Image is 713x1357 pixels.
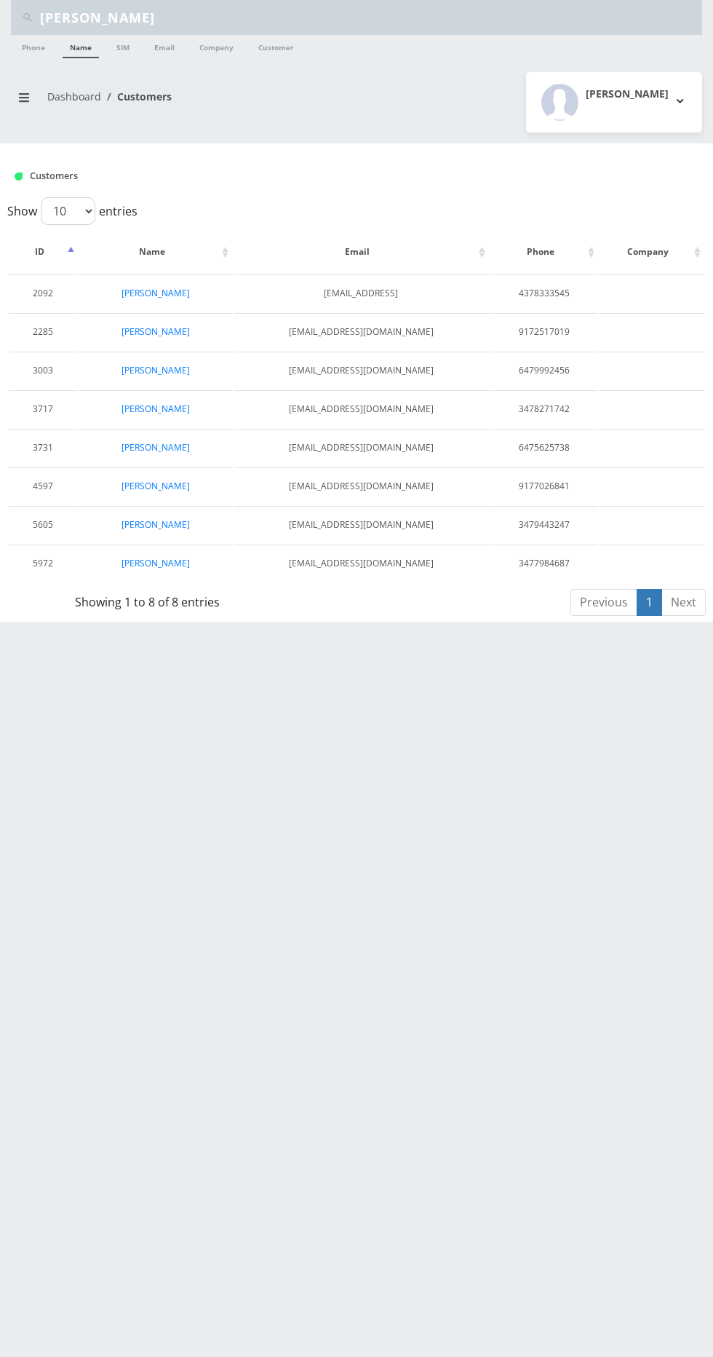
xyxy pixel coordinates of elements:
th: ID: activate to sort column descending [9,231,78,273]
a: Email [147,35,182,57]
td: [EMAIL_ADDRESS] [234,274,489,312]
a: [PERSON_NAME] [122,518,190,531]
a: SIM [109,35,137,57]
td: 6479992456 [490,352,598,389]
td: [EMAIL_ADDRESS][DOMAIN_NAME] [234,352,489,389]
a: [PERSON_NAME] [122,403,190,415]
td: 3717 [9,390,78,427]
li: Customers [101,89,172,104]
div: Showing 1 to 8 of 8 entries [7,587,287,611]
td: [EMAIL_ADDRESS][DOMAIN_NAME] [234,429,489,466]
h2: [PERSON_NAME] [586,88,669,100]
td: 4378333545 [490,274,598,312]
th: Phone: activate to sort column ascending [490,231,598,273]
input: Search Teltik [40,4,698,31]
td: 6475625738 [490,429,598,466]
a: Dashboard [47,90,101,103]
td: 5972 [9,545,78,582]
td: 2285 [9,313,78,350]
a: [PERSON_NAME] [122,287,190,299]
td: 2092 [9,274,78,312]
nav: breadcrumb [11,82,346,123]
select: Showentries [41,197,95,225]
td: [EMAIL_ADDRESS][DOMAIN_NAME] [234,390,489,427]
h1: Customers [15,170,581,181]
a: Company [192,35,241,57]
td: [EMAIL_ADDRESS][DOMAIN_NAME] [234,313,489,350]
th: Company: activate to sort column ascending [600,231,704,273]
td: 3479443247 [490,506,598,543]
td: 9172517019 [490,313,598,350]
td: 5605 [9,506,78,543]
a: [PERSON_NAME] [122,364,190,376]
td: [EMAIL_ADDRESS][DOMAIN_NAME] [234,467,489,505]
td: 3731 [9,429,78,466]
th: Email: activate to sort column ascending [234,231,489,273]
td: 9177026841 [490,467,598,505]
a: [PERSON_NAME] [122,480,190,492]
td: 3478271742 [490,390,598,427]
a: Previous [570,589,637,616]
a: [PERSON_NAME] [122,441,190,454]
td: 3477984687 [490,545,598,582]
a: Next [661,589,706,616]
a: [PERSON_NAME] [122,557,190,569]
button: [PERSON_NAME] [526,72,702,132]
a: [PERSON_NAME] [122,325,190,338]
a: Phone [15,35,52,57]
label: Show entries [7,197,138,225]
td: 3003 [9,352,78,389]
a: Name [63,35,99,58]
td: [EMAIL_ADDRESS][DOMAIN_NAME] [234,545,489,582]
a: Customer [251,35,301,57]
td: [EMAIL_ADDRESS][DOMAIN_NAME] [234,506,489,543]
a: 1 [637,589,662,616]
td: 4597 [9,467,78,505]
th: Name: activate to sort column ascending [79,231,232,273]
